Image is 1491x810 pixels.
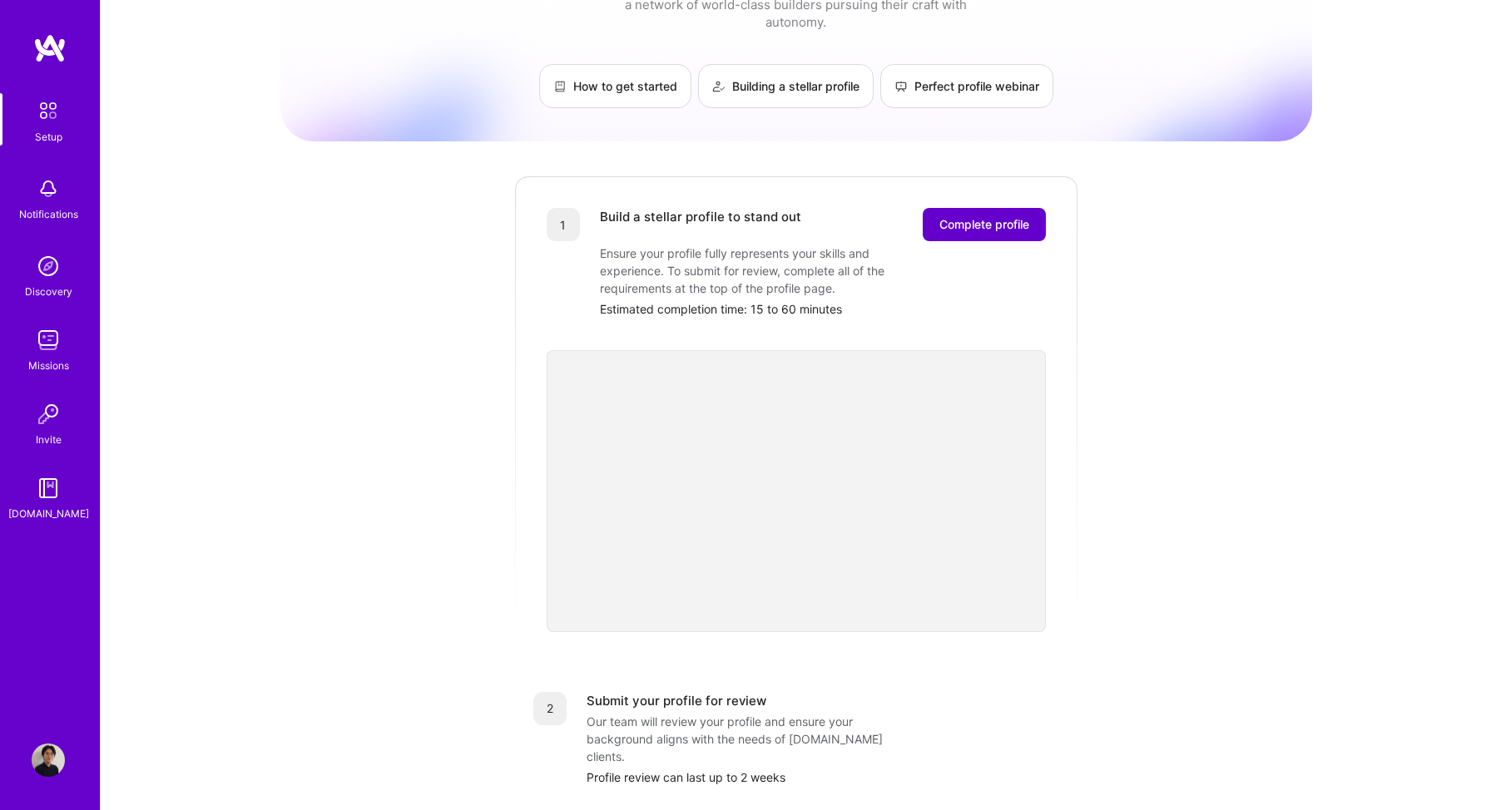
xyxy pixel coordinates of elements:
img: logo [33,33,67,63]
div: Discovery [25,283,72,300]
img: How to get started [553,80,567,93]
div: Profile review can last up to 2 weeks [587,768,1059,786]
div: Build a stellar profile to stand out [600,208,801,241]
img: guide book [32,472,65,505]
img: Perfect profile webinar [894,80,908,93]
div: Submit your profile for review [587,692,766,709]
div: 1 [547,208,580,241]
button: Complete profile [923,208,1046,241]
div: Missions [28,357,69,374]
a: Building a stellar profile [698,64,874,108]
a: User Avatar [27,743,69,777]
img: User Avatar [32,743,65,777]
a: How to get started [539,64,691,108]
div: [DOMAIN_NAME] [8,505,89,522]
div: Our team will review your profile and ensure your background aligns with the needs of [DOMAIN_NAM... [587,713,919,765]
img: Invite [32,398,65,431]
div: Estimated completion time: 15 to 60 minutes [600,300,1046,318]
div: 2 [533,692,567,725]
div: Invite [36,431,62,448]
img: discovery [32,249,65,283]
iframe: video [547,350,1046,632]
span: Complete profile [939,216,1029,233]
img: Building a stellar profile [712,80,726,93]
a: Perfect profile webinar [880,64,1053,108]
div: Setup [35,128,62,146]
img: bell [32,172,65,205]
img: teamwork [32,324,65,357]
img: setup [31,93,66,128]
div: Notifications [19,205,78,223]
div: Ensure your profile fully represents your skills and experience. To submit for review, complete a... [600,244,933,297]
